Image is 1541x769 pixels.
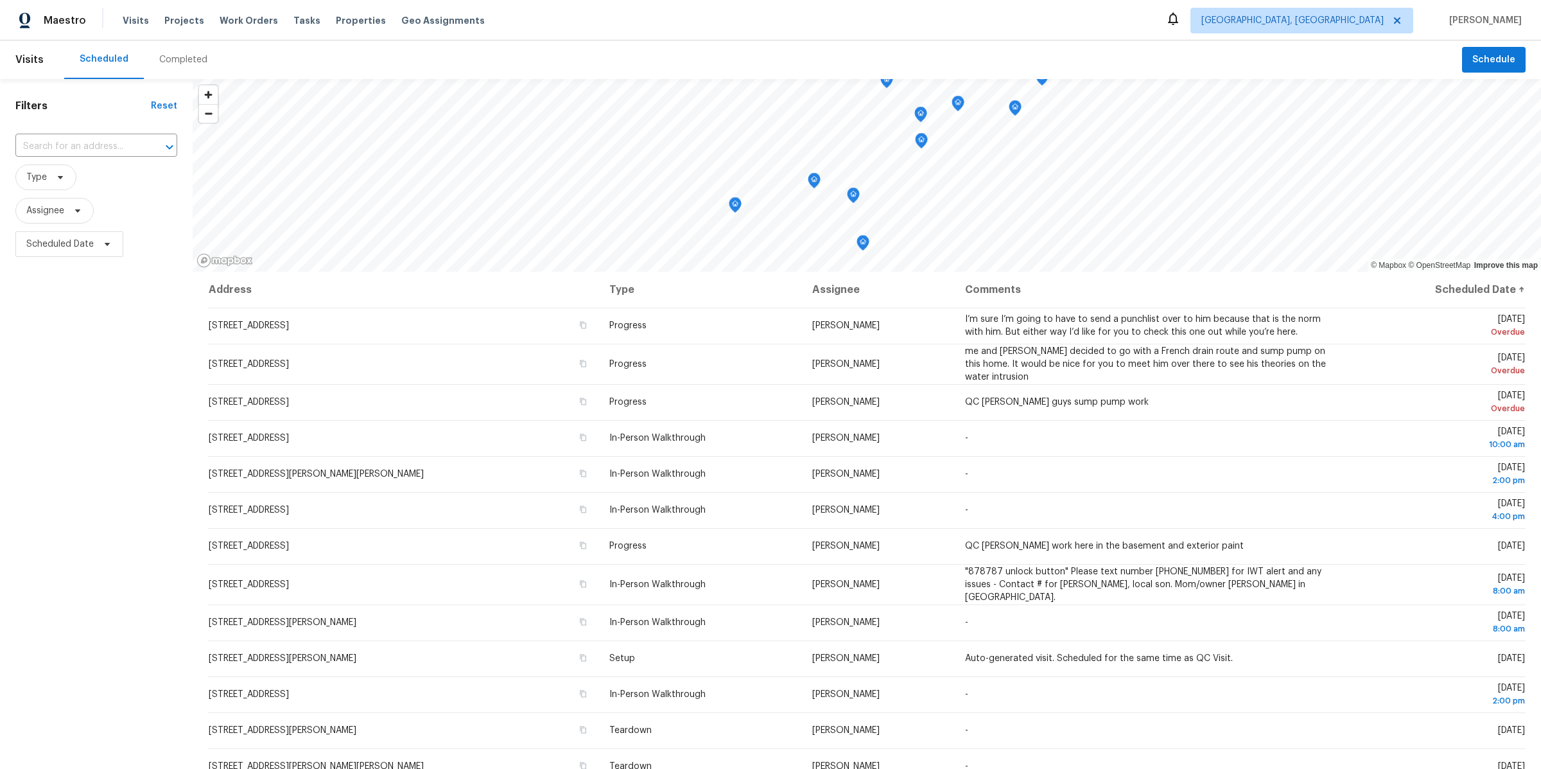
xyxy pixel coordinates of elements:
span: [STREET_ADDRESS][PERSON_NAME] [209,726,356,735]
div: Map marker [857,235,869,255]
input: Search for an address... [15,137,141,157]
span: - [965,434,968,443]
span: [DATE] [1361,463,1525,487]
span: [PERSON_NAME] [812,690,880,699]
span: [PERSON_NAME] [812,321,880,330]
span: [STREET_ADDRESS] [209,360,289,369]
span: Progress [609,360,647,369]
span: [STREET_ADDRESS][PERSON_NAME] [209,654,356,663]
span: [PERSON_NAME] [812,434,880,443]
span: [PERSON_NAME] [812,618,880,627]
button: Copy Address [577,616,589,628]
span: [DATE] [1361,612,1525,635]
span: [PERSON_NAME] [812,580,880,589]
span: [PERSON_NAME] [812,360,880,369]
span: Tasks [293,16,320,25]
span: Properties [336,14,386,27]
span: Zoom out [199,105,218,123]
span: me and [PERSON_NAME] decided to go with a French drain route and sump pump on this home. It would... [965,347,1326,382]
th: Scheduled Date ↑ [1350,272,1526,308]
a: Improve this map [1474,261,1538,270]
span: In-Person Walkthrough [609,506,706,515]
button: Copy Address [577,578,589,590]
span: I’m sure I’m going to have to send a punchlist over to him because that is the norm with him. But... [965,315,1321,337]
button: Zoom in [199,85,218,104]
span: - [965,506,968,515]
span: [STREET_ADDRESS] [209,506,289,515]
button: Copy Address [577,319,589,331]
span: [PERSON_NAME] [812,470,880,479]
button: Copy Address [577,688,589,700]
span: Schedule [1472,52,1515,68]
span: "878787 unlock button" Please text number [PHONE_NUMBER] for IWT alert and any issues - Contact #... [965,567,1321,602]
a: OpenStreetMap [1408,261,1470,270]
button: Schedule [1462,47,1526,73]
span: Work Orders [220,14,278,27]
div: Overdue [1361,364,1525,377]
button: Copy Address [577,358,589,369]
span: [STREET_ADDRESS] [209,542,289,551]
div: Map marker [729,197,742,217]
span: [STREET_ADDRESS] [209,690,289,699]
div: Overdue [1361,402,1525,415]
th: Assignee [802,272,955,308]
button: Zoom out [199,104,218,123]
a: Mapbox [1371,261,1406,270]
h1: Filters [15,100,151,112]
span: Visits [15,46,44,74]
div: 8:00 am [1361,623,1525,635]
div: Map marker [808,173,821,193]
span: - [965,470,968,479]
span: [DATE] [1361,427,1525,451]
span: - [965,618,968,627]
span: Maestro [44,14,86,27]
div: Map marker [880,73,893,93]
span: Scheduled Date [26,238,94,251]
span: - [965,726,968,735]
span: [GEOGRAPHIC_DATA], [GEOGRAPHIC_DATA] [1201,14,1384,27]
div: 2:00 pm [1361,474,1525,487]
button: Copy Address [577,396,589,407]
div: Reset [151,100,177,112]
div: Map marker [847,188,860,208]
button: Copy Address [577,652,589,664]
span: [DATE] [1361,574,1525,597]
div: 2:00 pm [1361,694,1525,707]
th: Comments [955,272,1350,308]
span: In-Person Walkthrough [609,618,706,627]
th: Type [599,272,802,308]
span: [DATE] [1498,726,1525,735]
span: Projects [164,14,204,27]
button: Copy Address [577,504,589,515]
span: In-Person Walkthrough [609,434,706,443]
span: [STREET_ADDRESS] [209,434,289,443]
span: [DATE] [1361,684,1525,707]
span: [DATE] [1361,499,1525,523]
span: In-Person Walkthrough [609,690,706,699]
span: [DATE] [1498,542,1525,551]
span: [DATE] [1361,353,1525,377]
span: [PERSON_NAME] [812,726,880,735]
div: Map marker [914,107,927,127]
div: 10:00 am [1361,438,1525,451]
span: In-Person Walkthrough [609,470,706,479]
span: Visits [123,14,149,27]
div: Scheduled [80,53,128,66]
span: Progress [609,321,647,330]
span: Geo Assignments [401,14,485,27]
div: Map marker [1036,70,1049,90]
span: [STREET_ADDRESS][PERSON_NAME] [209,618,356,627]
div: 4:00 pm [1361,510,1525,523]
span: [PERSON_NAME] [812,398,880,407]
span: Type [26,171,47,184]
div: Map marker [915,133,928,153]
span: [DATE] [1361,315,1525,339]
span: [DATE] [1361,391,1525,415]
canvas: Map [193,79,1541,272]
div: 8:00 am [1361,585,1525,597]
span: QC [PERSON_NAME] guys sump pump work [965,398,1149,407]
span: [STREET_ADDRESS][PERSON_NAME][PERSON_NAME] [209,470,424,479]
span: Teardown [609,726,652,735]
span: [PERSON_NAME] [812,506,880,515]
